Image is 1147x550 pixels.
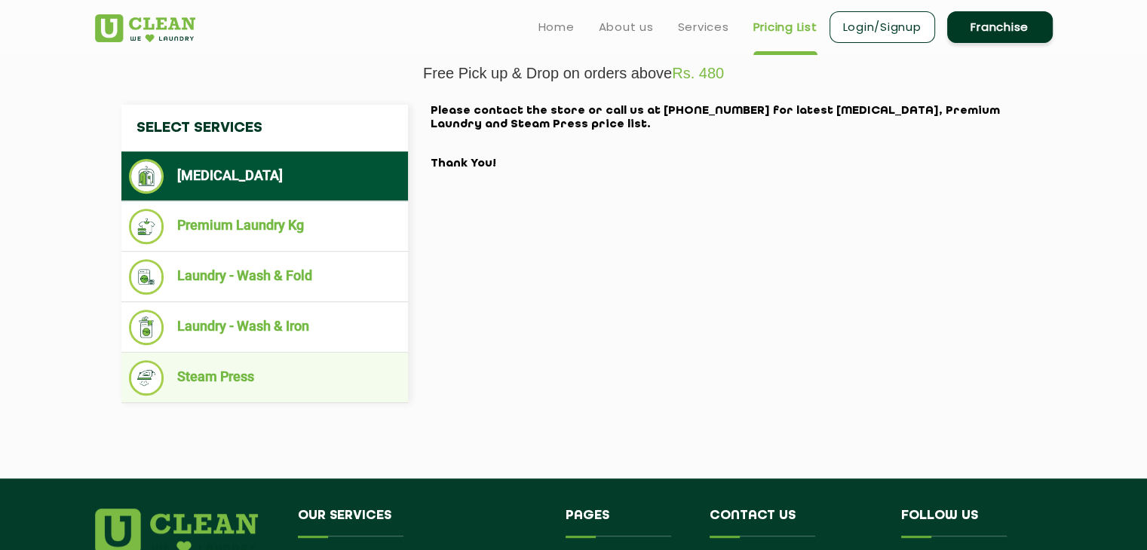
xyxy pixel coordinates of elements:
h4: Our Services [298,509,544,537]
img: Dry Cleaning [129,159,164,194]
li: Steam Press [129,360,400,396]
li: Premium Laundry Kg [129,209,400,244]
li: Laundry - Wash & Iron [129,310,400,345]
a: Franchise [947,11,1053,43]
img: Laundry - Wash & Fold [129,259,164,295]
h4: Follow us [901,509,1034,537]
img: Steam Press [129,360,164,396]
a: Services [678,18,729,36]
img: UClean Laundry and Dry Cleaning [95,14,195,42]
a: Pricing List [753,18,817,36]
span: Rs. 480 [672,65,724,81]
img: Premium Laundry Kg [129,209,164,244]
a: Home [538,18,575,36]
h4: Pages [566,509,687,537]
h4: Select Services [121,105,408,151]
h4: Contact us [710,509,879,537]
h2: Please contact the store or call us at [PHONE_NUMBER] for latest [MEDICAL_DATA], Premium Laundry ... [431,105,1026,171]
img: Laundry - Wash & Iron [129,310,164,345]
li: Laundry - Wash & Fold [129,259,400,295]
li: [MEDICAL_DATA] [129,159,400,194]
p: Free Pick up & Drop on orders above [95,65,1053,82]
a: Login/Signup [830,11,935,43]
a: About us [599,18,654,36]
